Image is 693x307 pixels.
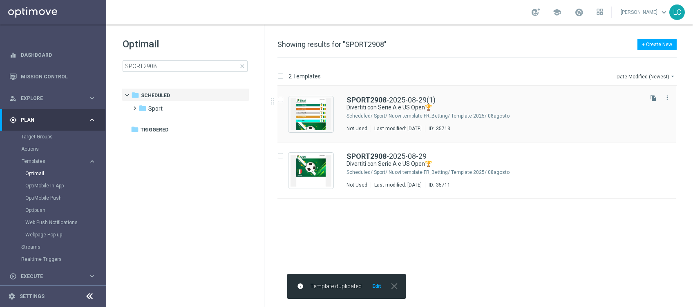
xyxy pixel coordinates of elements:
div: Last modified: [DATE] [371,125,425,132]
div: Realtime Triggers [21,253,105,265]
a: Settings [20,294,45,299]
div: Optipush [25,204,105,216]
span: Explore [21,96,88,101]
i: keyboard_arrow_right [88,94,96,102]
i: equalizer [9,51,17,59]
a: Webpage Pop-up [25,231,85,238]
span: Triggered [141,126,168,133]
span: Execute [21,274,88,279]
i: settings [8,293,16,300]
button: gps_fixed Plan keyboard_arrow_right [9,117,96,123]
i: keyboard_arrow_right [88,272,96,280]
div: Scheduled/Sport/Nuovi template FR_Betting/Template 2025/08agosto [374,169,642,176]
span: Plan [21,118,88,122]
img: 35713.jpeg [291,98,331,130]
a: Dashboard [21,44,96,66]
a: OptiMobile In-App [25,182,85,189]
div: OptiMobile In-App [25,180,105,192]
i: play_circle_outline [9,273,17,280]
div: Not Used [346,182,367,188]
a: Divertiti con Serie A e US Open🏆 [346,104,623,111]
i: keyboard_arrow_right [88,116,96,124]
div: Last modified: [DATE] [371,182,425,188]
div: Scheduled/ [346,113,373,119]
button: equalizer Dashboard [9,52,96,58]
div: Press SPACE to select this row. [269,142,691,199]
input: Search Template [123,60,248,72]
p: 2 Templates [288,73,321,80]
a: Mission Control [21,66,96,87]
div: 35713 [436,125,450,132]
button: Templates keyboard_arrow_right [21,158,96,165]
span: Scheduled [141,92,170,99]
button: play_circle_outline Execute keyboard_arrow_right [9,273,96,280]
button: file_copy [648,93,659,103]
img: 35711.jpeg [291,155,331,187]
a: SPORT2908-2025-08-29(1) [346,96,436,104]
div: Explore [9,95,88,102]
button: Edit [371,283,382,289]
a: Web Push Notifications [25,219,85,226]
span: close [239,63,246,69]
button: more_vert [663,93,671,102]
i: keyboard_arrow_right [88,158,96,165]
div: Scheduled/ [346,169,373,176]
div: LC [669,4,685,20]
b: SPORT2908 [346,152,387,160]
div: Plan [9,116,88,124]
span: Template duplicated [310,283,362,290]
div: 35711 [436,182,450,188]
div: Streams [21,241,105,253]
div: Target Groups [21,131,105,143]
a: OptiMobile Push [25,195,85,201]
a: Actions [21,146,85,152]
div: Webpage Pop-up [25,229,105,241]
i: folder [131,91,139,99]
button: person_search Explore keyboard_arrow_right [9,95,96,102]
a: Divertiti con Serie A e US Open🏆 [346,160,623,168]
div: Mission Control [9,66,96,87]
i: person_search [9,95,17,102]
div: Execute [9,273,88,280]
span: keyboard_arrow_down [659,8,668,17]
div: OptiMobile Push [25,192,105,204]
div: Divertiti con Serie A e US Open🏆 [346,160,642,168]
span: school [552,8,561,17]
button: Mission Control [9,73,96,80]
i: close [389,281,400,291]
a: Target Groups [21,133,85,140]
i: arrow_drop_down [669,73,676,80]
a: Optimail [25,170,85,177]
a: Realtime Triggers [21,256,85,263]
i: folder [139,104,147,112]
a: Streams [21,244,85,250]
div: Templates [22,159,88,164]
i: info [297,283,304,289]
div: Press SPACE to select this row. [269,86,691,142]
i: more_vert [664,94,671,101]
b: SPORT2908 [346,96,387,104]
a: Optipush [25,207,85,214]
div: Web Push Notifications [25,216,105,229]
i: folder [131,125,139,133]
a: SPORT2908-2025-08-29 [346,153,427,160]
button: close [388,283,400,289]
div: ID: [425,125,450,132]
div: Divertiti con Serie A e US Open🏆 [346,104,642,111]
div: Templates [21,155,105,241]
div: Optimail [25,167,105,180]
h1: Optimail [123,38,248,51]
button: + Create New [637,39,677,50]
div: Actions [21,143,105,155]
div: ID: [425,182,450,188]
span: Sport [148,105,163,112]
button: Date Modified (Newest)arrow_drop_down [616,71,677,81]
div: Scheduled/Sport/Nuovi template FR_Betting/Template 2025/08agosto [374,113,642,119]
a: [PERSON_NAME]keyboard_arrow_down [620,6,669,18]
div: Dashboard [9,44,96,66]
